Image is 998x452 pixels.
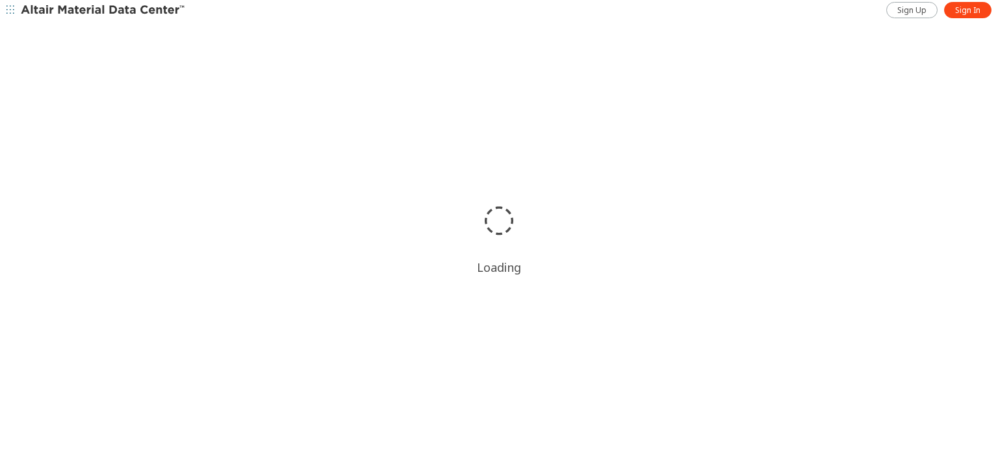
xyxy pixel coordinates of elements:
[944,2,992,18] a: Sign In
[897,5,927,16] span: Sign Up
[21,4,186,17] img: Altair Material Data Center
[477,259,521,275] div: Loading
[886,2,938,18] a: Sign Up
[955,5,980,16] span: Sign In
